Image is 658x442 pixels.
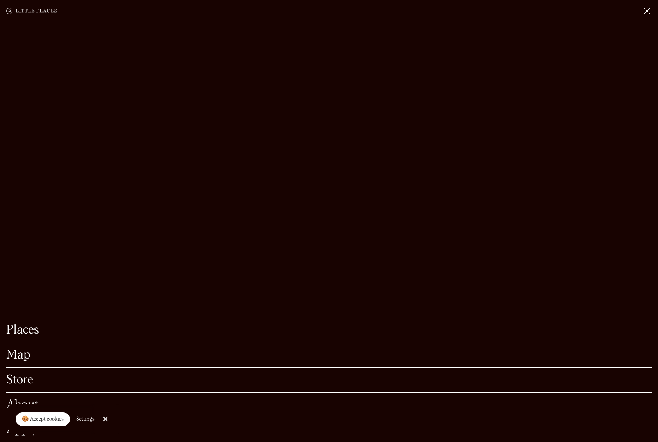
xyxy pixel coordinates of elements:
a: 🍪 Accept cookies [16,412,70,426]
div: 🍪 Accept cookies [22,415,64,423]
div: Settings [76,416,95,422]
a: Store [6,374,652,386]
a: Close Cookie Popup [98,411,113,427]
a: Apply [6,424,652,436]
a: Settings [76,410,95,428]
a: Places [6,324,652,336]
a: About [6,399,652,411]
a: Map [6,349,652,361]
